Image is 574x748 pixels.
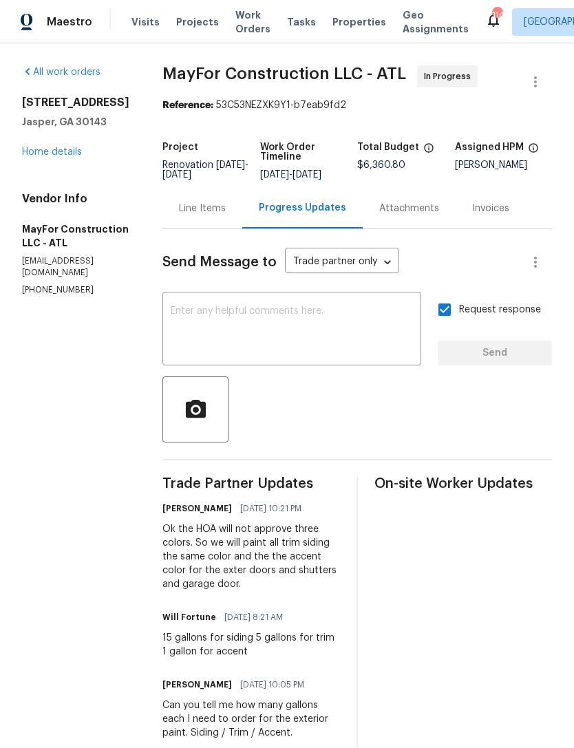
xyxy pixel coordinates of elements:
[357,142,419,152] h5: Total Budget
[162,610,216,624] h6: Will Fortune
[22,67,100,77] a: All work orders
[287,17,316,27] span: Tasks
[528,142,539,160] span: The hpm assigned to this work order.
[47,15,92,29] span: Maestro
[162,477,340,491] span: Trade Partner Updates
[293,170,321,180] span: [DATE]
[240,678,304,692] span: [DATE] 10:05 PM
[260,170,321,180] span: -
[492,8,502,22] div: 114
[22,96,129,109] h2: [STREET_ADDRESS]
[162,142,198,152] h5: Project
[162,65,406,82] span: MayFor Construction LLC - ATL
[260,142,358,162] h5: Work Order Timeline
[285,251,399,274] div: Trade partner only
[260,170,289,180] span: [DATE]
[162,170,191,180] span: [DATE]
[332,15,386,29] span: Properties
[22,222,129,250] h5: MayFor Construction LLC - ATL
[216,160,245,170] span: [DATE]
[176,15,219,29] span: Projects
[424,70,476,83] span: In Progress
[357,160,405,170] span: $6,360.80
[162,502,232,515] h6: [PERSON_NAME]
[374,477,552,491] span: On-site Worker Updates
[240,502,301,515] span: [DATE] 10:21 PM
[162,98,552,112] div: 53C53NEZXK9Y1-b7eab9fd2
[162,100,213,110] b: Reference:
[455,142,524,152] h5: Assigned HPM
[162,698,340,740] div: Can you tell me how many gallons each I need to order for the exterior paint. Siding / Trim / Acc...
[131,15,160,29] span: Visits
[403,8,469,36] span: Geo Assignments
[459,303,541,317] span: Request response
[235,8,270,36] span: Work Orders
[179,202,226,215] div: Line Items
[162,160,248,180] span: -
[22,192,129,206] h4: Vendor Info
[472,202,509,215] div: Invoices
[423,142,434,160] span: The total cost of line items that have been proposed by Opendoor. This sum includes line items th...
[455,160,553,170] div: [PERSON_NAME]
[379,202,439,215] div: Attachments
[162,255,277,269] span: Send Message to
[259,201,346,215] div: Progress Updates
[22,147,82,157] a: Home details
[162,631,340,659] div: 15 gallons for siding 5 gallons for trim 1 gallon for accent
[22,255,129,279] p: [EMAIL_ADDRESS][DOMAIN_NAME]
[22,284,129,296] p: [PHONE_NUMBER]
[162,522,340,591] div: Ok the HOA will not approve three colors. So we will paint all trim siding the same color and the...
[162,160,248,180] span: Renovation
[22,115,129,129] h5: Jasper, GA 30143
[162,678,232,692] h6: [PERSON_NAME]
[224,610,283,624] span: [DATE] 8:21 AM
